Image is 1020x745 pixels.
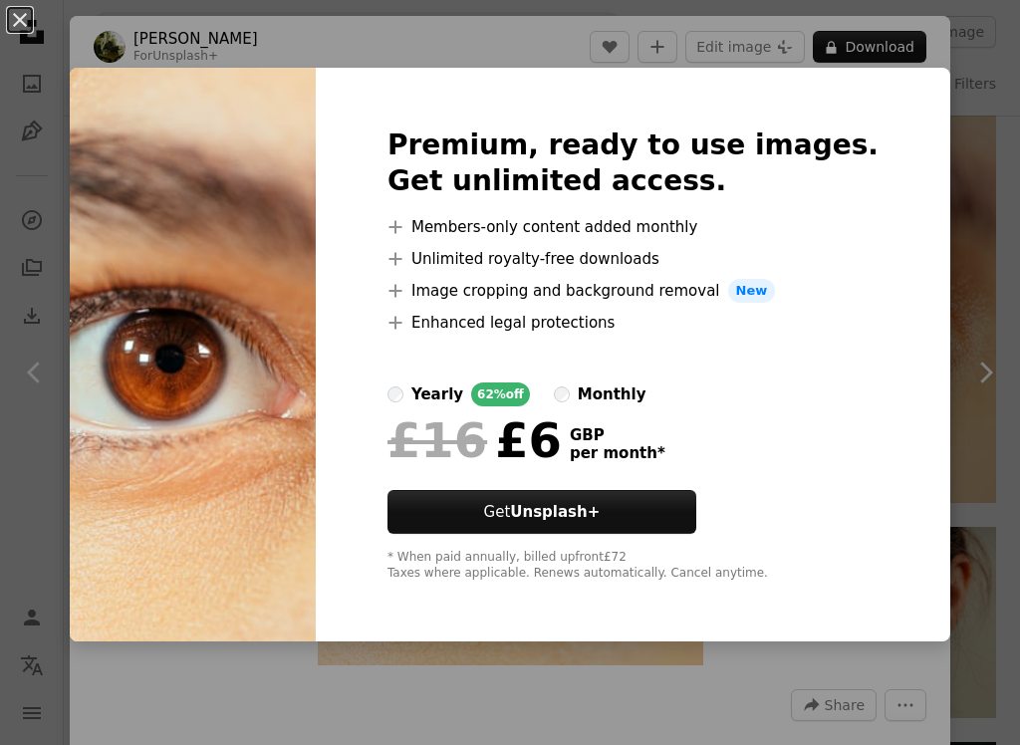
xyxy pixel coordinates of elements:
div: * When paid annually, billed upfront £72 Taxes where applicable. Renews automatically. Cancel any... [387,550,879,582]
button: GetUnsplash+ [387,490,696,534]
li: Enhanced legal protections [387,311,879,335]
span: per month * [570,444,665,462]
span: New [728,279,776,303]
div: monthly [578,382,646,406]
li: Unlimited royalty-free downloads [387,247,879,271]
span: £16 [387,414,487,466]
div: 62% off [471,382,530,406]
li: Members-only content added monthly [387,215,879,239]
span: GBP [570,426,665,444]
strong: Unsplash+ [510,503,600,521]
input: monthly [554,386,570,402]
img: premium_photo-1671656333452-7369599f92ee [70,68,316,641]
div: £6 [387,414,562,466]
input: yearly62%off [387,386,403,402]
div: yearly [411,382,463,406]
h2: Premium, ready to use images. Get unlimited access. [387,127,879,199]
li: Image cropping and background removal [387,279,879,303]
